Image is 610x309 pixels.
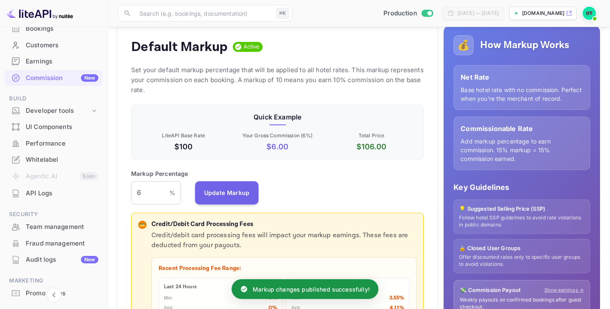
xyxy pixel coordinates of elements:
a: Earnings [5,54,102,69]
a: UI Components [5,119,102,134]
p: 💰 [457,38,470,53]
p: Commissionable Rate [461,124,583,134]
p: Markup Percentage [131,169,188,178]
p: $ 106.00 [326,141,417,152]
button: Collapse navigation [46,287,61,302]
div: Team management [26,222,98,232]
p: Quick Example [138,112,417,122]
span: Build [5,94,102,103]
img: Oussama Tali [583,7,596,20]
p: Min: [164,295,173,302]
div: UI Components [5,119,102,135]
div: CommissionNew [5,70,102,86]
p: Set your default markup percentage that will be applied to all hotel rates. This markup represent... [131,65,424,95]
p: Markup changes published successfully! [253,285,370,294]
p: $ 6.00 [232,141,322,152]
div: Earnings [5,54,102,70]
span: Marketing [5,276,102,285]
a: Performance [5,136,102,151]
div: Promo codes [26,289,98,298]
input: Search (e.g. bookings, documentation) [134,5,273,22]
input: 0 [131,181,169,204]
div: Switch to Sandbox mode [380,9,436,18]
p: Credit/debit card processing fees will impact your markup earnings. These fees are deducted from ... [151,231,417,251]
p: $100 [138,141,229,152]
p: Follow hotel SSP guidelines to avoid rate violations in public domains. [459,214,585,229]
div: Whitelabel [26,155,98,165]
a: Team management [5,219,102,234]
p: 🔒 Closed User Groups [459,244,585,253]
span: Production [383,9,417,18]
button: Update Markup [195,181,259,204]
div: Performance [26,139,98,148]
div: Promo codes [5,285,102,302]
p: 💸 Commission Payout [460,286,521,294]
div: Bookings [26,24,98,34]
p: 💳 [139,221,145,229]
div: Customers [5,37,102,54]
p: [DOMAIN_NAME] [522,10,564,17]
div: Commission [26,73,98,83]
div: New [81,74,98,82]
div: Audit logs [26,255,98,265]
p: Add markup percentage to earn commission. 15% markup = 15% commission earned. [461,137,583,163]
a: Bookings [5,21,102,36]
p: Base hotel rate with no commission. Perfect when you're the merchant of record. [461,85,583,103]
div: Whitelabel [5,152,102,168]
p: Recent Processing Fee Range: [159,264,410,273]
div: Fraud management [26,239,98,248]
div: UI Components [26,122,98,132]
p: Net Rate [461,72,583,82]
p: Your Gross Commission ( 6 %) [232,132,322,139]
p: 💡 Suggested Selling Price (SSP) [459,205,585,213]
a: Promo codes [5,285,102,301]
p: % [169,188,175,197]
p: Credit/Debit Card Processing Fees [151,220,417,229]
div: New [81,256,98,263]
span: Security [5,210,102,219]
a: CommissionNew [5,70,102,85]
div: Bookings [5,21,102,37]
a: Show earnings → [544,287,584,294]
div: API Logs [5,185,102,202]
p: Last 24 Hours [164,283,277,291]
h4: Default Markup [131,39,228,55]
p: Total Price [326,132,417,139]
div: [DATE] — [DATE] [457,10,499,17]
p: Offer discounted rates only to specific user groups to avoid violations. [459,254,585,268]
div: Performance [5,136,102,152]
img: LiteAPI logo [7,7,73,20]
a: Whitelabel [5,152,102,167]
h5: How Markup Works [480,39,569,52]
div: Audit logsNew [5,252,102,268]
p: 3.55 % [389,294,405,302]
div: Team management [5,219,102,235]
div: Fraud management [5,236,102,252]
a: API Logs [5,185,102,201]
div: ⌘K [276,8,289,19]
div: Developer tools [26,106,90,116]
div: Customers [26,41,98,50]
a: Customers [5,37,102,53]
span: Active [240,43,263,51]
div: Earnings [26,57,98,66]
div: API Logs [26,189,98,198]
p: Key Guidelines [454,182,590,193]
div: Developer tools [5,104,102,118]
p: LiteAPI Base Rate [138,132,229,139]
a: Fraud management [5,236,102,251]
a: Audit logsNew [5,252,102,267]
